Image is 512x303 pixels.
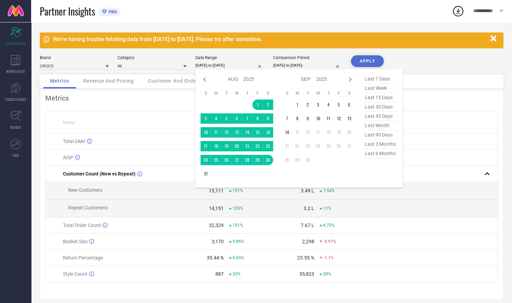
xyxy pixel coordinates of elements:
[363,149,398,158] span: last 6 months
[344,141,354,151] td: Sat Sep 27 2025
[282,155,292,165] td: Sun Sep 28 2025
[292,141,302,151] td: Mon Sep 22 2025
[221,155,232,165] td: Tue Aug 26 2025
[351,55,384,67] button: APPLY
[313,91,323,96] th: Wednesday
[107,9,117,15] span: PRO
[344,91,354,96] th: Saturday
[232,155,242,165] td: Wed Aug 27 2025
[211,141,221,151] td: Mon Aug 18 2025
[68,205,108,210] span: Repeat Customers
[344,127,354,138] td: Sat Sep 20 2025
[242,113,252,124] td: Thu Aug 07 2025
[346,75,354,84] div: Next month
[195,55,264,60] div: Date Range
[301,222,314,228] div: 7.67 L
[221,141,232,151] td: Tue Aug 19 2025
[252,155,263,165] td: Fri Aug 29 2025
[304,206,314,211] div: 3.2 L
[302,91,313,96] th: Tuesday
[68,187,102,193] span: New Customers
[363,93,398,102] span: last 15 days
[40,55,109,60] div: Brand
[363,74,398,84] span: last 7 days
[232,127,242,138] td: Wed Aug 13 2025
[282,113,292,124] td: Sun Sep 07 2025
[242,127,252,138] td: Thu Aug 14 2025
[252,113,263,124] td: Fri Aug 08 2025
[201,75,209,84] div: Previous month
[302,239,314,244] div: 2,298
[263,127,273,138] td: Sat Aug 16 2025
[292,127,302,138] td: Mon Sep 15 2025
[233,272,241,276] span: 23%
[232,141,242,151] td: Wed Aug 20 2025
[323,141,334,151] td: Thu Sep 25 2025
[201,141,211,151] td: Sun Aug 17 2025
[221,127,232,138] td: Tue Aug 12 2025
[232,113,242,124] td: Wed Aug 06 2025
[363,130,398,140] span: last 90 days
[344,100,354,110] td: Sat Sep 06 2025
[323,272,331,276] span: 20%
[334,141,344,151] td: Fri Sep 26 2025
[323,255,334,260] span: -1.1%
[211,113,221,124] td: Mon Aug 04 2025
[263,91,273,96] th: Saturday
[302,113,313,124] td: Tue Sep 09 2025
[292,100,302,110] td: Mon Sep 01 2025
[211,127,221,138] td: Mon Aug 11 2025
[282,91,292,96] th: Sunday
[263,100,273,110] td: Sat Aug 02 2025
[233,206,243,211] span: 125%
[313,113,323,124] td: Wed Sep 10 2025
[363,112,398,121] span: last 45 days
[273,55,342,60] div: Comparison Period
[292,155,302,165] td: Mon Sep 29 2025
[313,100,323,110] td: Wed Sep 03 2025
[363,84,398,93] span: last week
[299,271,314,277] div: 55,823
[363,121,398,130] span: last month
[323,100,334,110] td: Thu Sep 04 2025
[242,155,252,165] td: Thu Aug 28 2025
[302,100,313,110] td: Tue Sep 02 2025
[301,188,314,193] div: 3.49 L
[233,255,244,260] span: 0.65%
[63,171,136,177] span: Customer Count (New vs Repeat)
[323,206,331,211] span: 11%
[242,91,252,96] th: Thursday
[50,78,69,84] span: Metrics
[323,113,334,124] td: Thu Sep 11 2025
[12,153,19,158] span: FWD
[212,239,224,244] div: 3,170
[263,155,273,165] td: Sat Aug 30 2025
[323,223,335,228] span: 6.73%
[148,78,201,84] span: Customer And Orders
[297,255,314,261] div: 23.55 %
[334,100,344,110] td: Fri Sep 05 2025
[63,271,87,277] span: Style Count
[195,62,264,69] input: Select date range
[45,94,498,102] div: Metrics
[233,239,244,244] span: 9.85%
[63,120,74,125] span: Name
[5,97,26,102] span: SUGGESTIONS
[323,127,334,138] td: Thu Sep 18 2025
[6,69,25,74] span: WORKSPACE
[63,139,85,144] span: Total GMV
[242,141,252,151] td: Thu Aug 21 2025
[323,188,335,193] span: 1.54%
[252,127,263,138] td: Fri Aug 15 2025
[302,155,313,165] td: Tue Sep 30 2025
[302,127,313,138] td: Tue Sep 16 2025
[263,141,273,151] td: Sat Aug 23 2025
[313,127,323,138] td: Wed Sep 17 2025
[282,141,292,151] td: Sun Sep 21 2025
[215,271,224,277] div: 887
[83,78,134,84] span: Revenue And Pricing
[233,188,243,193] span: 191%
[40,4,95,18] span: Partner Insights
[292,91,302,96] th: Monday
[292,113,302,124] td: Mon Sep 08 2025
